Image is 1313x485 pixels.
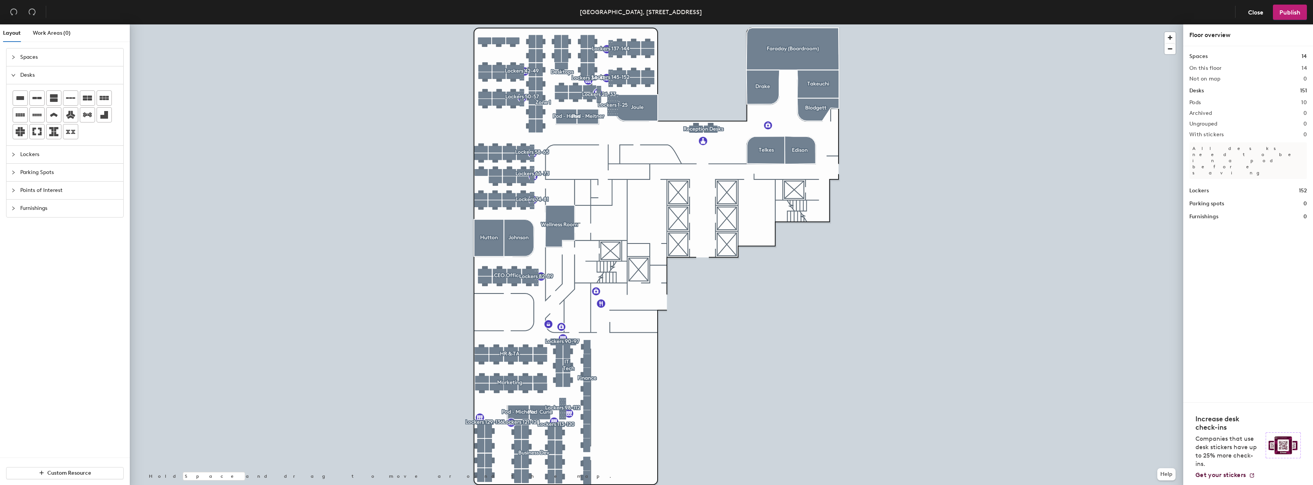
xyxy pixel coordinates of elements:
[33,30,71,36] span: Work Areas (0)
[580,7,702,17] div: [GEOGRAPHIC_DATA], [STREET_ADDRESS]
[1303,121,1307,127] h2: 0
[1299,187,1307,195] h1: 152
[1189,52,1208,61] h1: Spaces
[20,164,119,181] span: Parking Spots
[1279,9,1300,16] span: Publish
[1189,187,1209,195] h1: Lockers
[1303,213,1307,221] h1: 0
[3,30,21,36] span: Layout
[11,206,16,211] span: collapsed
[1157,468,1176,480] button: Help
[11,170,16,175] span: collapsed
[1303,76,1307,82] h2: 0
[1189,121,1218,127] h2: Ungrouped
[1303,200,1307,208] h1: 0
[20,48,119,66] span: Spaces
[1195,471,1255,479] a: Get your stickers
[20,146,119,163] span: Lockers
[1189,142,1307,179] p: All desks need to be in a pod before saving
[1189,87,1204,95] h1: Desks
[1301,100,1307,106] h2: 10
[6,467,124,479] button: Custom Resource
[1189,100,1201,106] h2: Pods
[6,5,21,20] button: Undo (⌘ + Z)
[1189,213,1218,221] h1: Furnishings
[1189,132,1224,138] h2: With stickers
[1189,31,1307,40] div: Floor overview
[1300,87,1307,95] h1: 151
[1303,110,1307,116] h2: 0
[11,188,16,193] span: collapsed
[1266,432,1301,458] img: Sticker logo
[1248,9,1263,16] span: Close
[11,55,16,60] span: collapsed
[1189,65,1222,71] h2: On this floor
[1303,132,1307,138] h2: 0
[20,182,119,199] span: Points of Interest
[1189,76,1220,82] h2: Not on map
[20,66,119,84] span: Desks
[24,5,40,20] button: Redo (⌘ + ⇧ + Z)
[47,470,91,476] span: Custom Resource
[1195,471,1246,479] span: Get your stickers
[1195,415,1261,432] h4: Increase desk check-ins
[1273,5,1307,20] button: Publish
[11,152,16,157] span: collapsed
[1302,65,1307,71] h2: 14
[1302,52,1307,61] h1: 14
[20,200,119,217] span: Furnishings
[1189,200,1224,208] h1: Parking spots
[1189,110,1212,116] h2: Archived
[11,73,16,77] span: expanded
[1195,435,1261,468] p: Companies that use desk stickers have up to 25% more check-ins.
[1242,5,1270,20] button: Close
